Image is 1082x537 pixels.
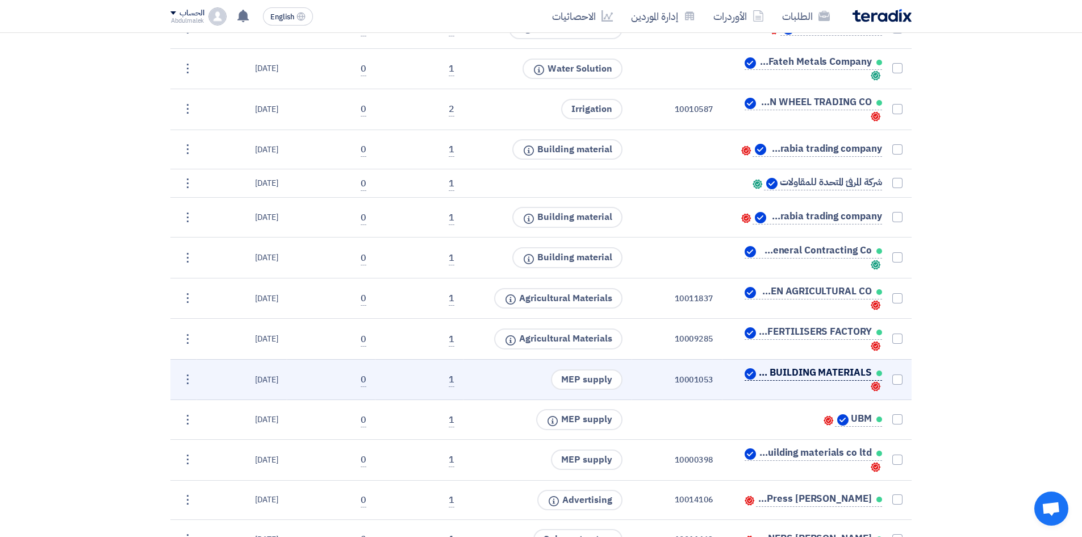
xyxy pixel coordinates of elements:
[197,48,287,89] td: [DATE]
[755,144,766,155] img: Verified Account
[537,490,623,511] span: Advertising
[632,278,722,319] td: 10011837
[178,491,197,509] div: ⋮
[851,414,872,423] span: UBM
[745,367,882,381] a: MASDAR BUILDING MATERIALS Verified Account
[745,368,756,380] img: Verified Account
[632,359,722,400] td: 10001053
[704,3,773,30] a: الأوردرات
[745,285,882,299] a: GOODE GREEN AGRICULTURAL CO Verified Account
[745,246,756,257] img: Verified Account
[197,278,287,319] td: [DATE]
[745,56,882,70] a: Anwaar Al Fateh Metals Company Verified Account
[745,326,882,340] a: QETAF FERTILISERS FACTORY Verified Account
[178,60,197,78] div: ⋮
[197,198,287,238] td: [DATE]
[632,440,722,481] td: 10000398
[208,7,227,26] img: profile_test.png
[449,177,454,191] span: 1
[361,493,366,507] span: 0
[523,59,623,80] span: Water Solution
[361,373,366,387] span: 0
[551,449,623,470] span: MEP supply
[766,178,778,189] img: Verified Account
[561,99,623,119] span: Irrigation
[536,409,623,430] span: MEP supply
[773,3,839,30] a: الطلبات
[178,174,197,193] div: ⋮
[449,62,454,76] span: 1
[835,413,882,427] a: UBM Verified Account
[1034,492,1068,526] a: Open chat
[361,102,366,116] span: 0
[753,143,882,157] a: Electric way arabia trading company Verified Account
[170,18,204,24] div: Abdulmalek
[449,251,454,265] span: 1
[745,448,756,460] img: Verified Account
[449,493,454,507] span: 1
[361,143,366,157] span: 0
[837,414,849,426] img: Verified Account
[780,178,882,187] span: شركة المرفئ المتحدة للمقاولات
[361,332,366,347] span: 0
[551,369,623,390] span: MEP supply
[197,169,287,198] td: [DATE]
[764,176,882,190] a: شركة المرفئ المتحدة للمقاولات Verified Account
[263,7,313,26] button: English
[361,177,366,191] span: 0
[197,319,287,360] td: [DATE]
[197,89,287,130] td: [DATE]
[758,57,872,66] span: Anwaar Al Fateh Metals Company
[449,373,454,387] span: 1
[745,447,882,461] a: madar building materials co ltd Verified Account
[512,207,623,228] span: Building material
[768,144,882,153] span: Electric way arabia trading company
[758,98,872,107] span: GREEN WHEEL TRADING CO
[449,332,454,347] span: 1
[494,288,623,309] span: Agricultural Materials
[449,143,454,157] span: 1
[632,319,722,360] td: 10009285
[197,440,287,481] td: [DATE]
[197,480,287,520] td: [DATE]
[745,57,756,69] img: Verified Account
[361,211,366,225] span: 0
[178,289,197,307] div: ⋮
[745,244,882,259] a: Support Lines General Contracting Co. Verified Account
[758,327,872,336] span: QETAF FERTILISERS FACTORY
[361,453,366,467] span: 0
[178,249,197,267] div: ⋮
[745,98,756,109] img: Verified Account
[449,292,454,306] span: 1
[197,130,287,169] td: [DATE]
[197,238,287,278] td: [DATE]
[361,413,366,427] span: 0
[543,3,622,30] a: الاحصائيات
[178,209,197,227] div: ⋮
[853,9,912,22] img: Teradix logo
[756,493,882,507] a: [PERSON_NAME] Inrovation Printing Press
[745,96,882,110] a: GREEN WHEEL TRADING CO Verified Account
[758,448,872,457] span: madar building materials co ltd
[758,368,872,377] span: MASDAR BUILDING MATERIALS
[179,9,204,18] div: الحساب
[361,292,366,306] span: 0
[178,451,197,469] div: ⋮
[197,359,287,400] td: [DATE]
[758,494,872,503] span: [PERSON_NAME] Inrovation Printing Press
[178,100,197,118] div: ⋮
[178,411,197,429] div: ⋮
[755,212,766,223] img: Verified Account
[361,62,366,76] span: 0
[361,251,366,265] span: 0
[758,287,872,296] span: GOODE GREEN AGRICULTURAL CO
[622,3,704,30] a: إدارة الموردين
[632,480,722,520] td: 10014106
[758,246,872,255] span: Support Lines General Contracting Co.
[745,287,756,298] img: Verified Account
[632,89,722,130] td: 10010587
[753,210,882,224] a: Electric way arabia trading company Verified Account
[768,212,882,221] span: Electric way arabia trading company
[197,400,287,440] td: [DATE]
[745,327,756,339] img: Verified Account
